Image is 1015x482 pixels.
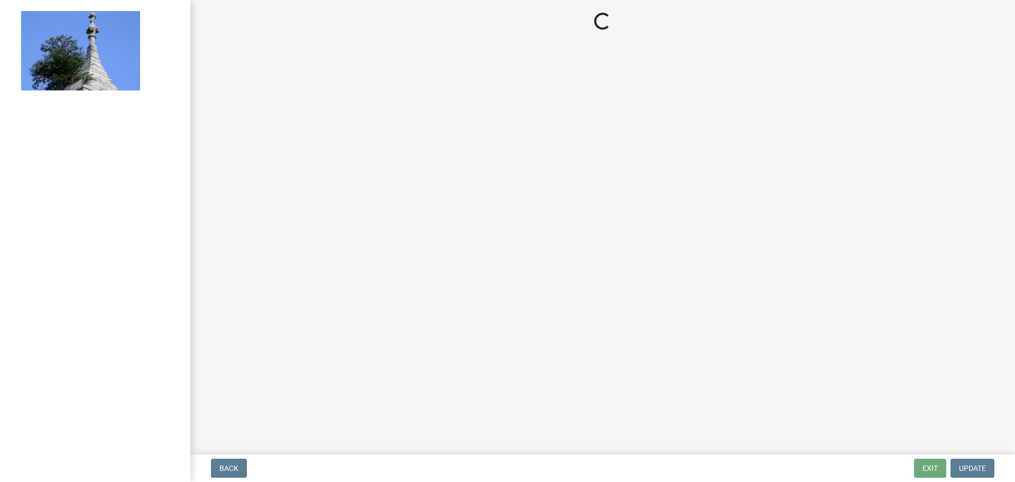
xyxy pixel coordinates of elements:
[951,459,994,478] button: Update
[211,459,247,478] button: Back
[21,11,140,90] img: Decatur County, Indiana
[914,459,946,478] button: Exit
[219,464,238,472] span: Back
[959,464,986,472] span: Update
